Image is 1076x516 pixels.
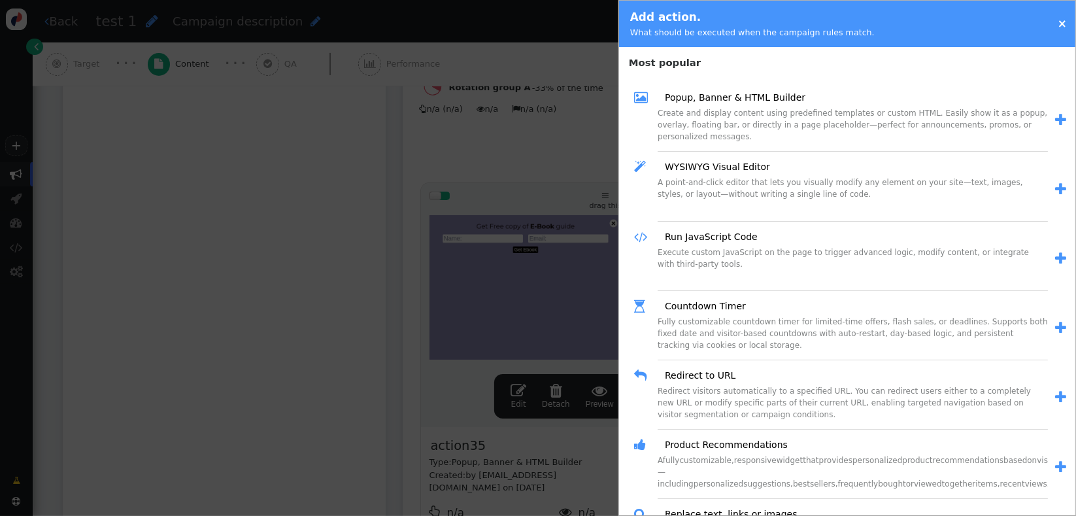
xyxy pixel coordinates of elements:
span: viewed [914,479,942,489]
span: or [906,479,914,489]
div: Fully customizable countdown timer for limited-time offers, flash sales, or deadlines. Supports b... [658,316,1048,360]
span: visitor [1037,456,1061,465]
span:  [634,297,656,316]
span:  [634,158,656,177]
a: Popup, Banner & HTML Builder [656,91,805,105]
a: Countdown Timer [656,300,746,313]
span: that [803,456,818,465]
span: together [942,479,976,489]
div: Redirect visitors automatically to a specified URL. You can redirect users either to a completely... [658,385,1048,430]
span: sellers, [810,479,838,489]
a: Run JavaScript Code [656,230,758,244]
span:  [1055,321,1066,335]
div: Create and display content using predefined templates or custom HTML. Easily show it as a popup, ... [658,107,1048,152]
span: widget [777,456,803,465]
span: personalized [694,479,743,489]
span:  [1055,113,1066,127]
div: Execute custom JavaScript on the page to trigger advanced logic, modify content, or integrate wit... [658,247,1048,291]
a: × [1058,17,1067,30]
span:  [634,366,656,385]
span:  [1055,460,1066,474]
a:  [1048,179,1066,200]
a:  [1048,457,1066,478]
span: bought [878,479,906,489]
span: items, [975,479,1000,489]
span:  [1055,182,1066,196]
span: suggestions, [743,479,793,489]
a:  [1048,318,1066,339]
span: based [1003,456,1027,465]
span: fully [663,456,680,465]
span:  [634,228,656,247]
a:  [1048,110,1066,131]
span: customizable, [679,456,733,465]
span: provides [819,456,852,465]
span: best [793,479,810,489]
span:  [1055,390,1066,404]
div: A point-and-click editor that lets you visually modify any element on your site—text, images, sty... [658,177,1048,221]
div: What should be executed when the campaign rules match. [630,26,875,39]
a: Product Recommendations [656,438,788,452]
h4: Most popular [619,50,1075,71]
a: WYSIWYG Visual Editor [656,160,770,174]
a: Redirect to URL [656,369,735,383]
span: frequently [838,479,879,489]
span:  [634,88,656,107]
span: A [658,456,663,465]
span: recommendations [933,456,1004,465]
span: responsive [734,456,777,465]
span:  [634,436,656,455]
a:  [1048,249,1066,269]
span: product [902,456,932,465]
span: on [1027,456,1037,465]
a:  [1048,387,1066,408]
span: personalized [852,456,902,465]
span:  [1055,252,1066,266]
